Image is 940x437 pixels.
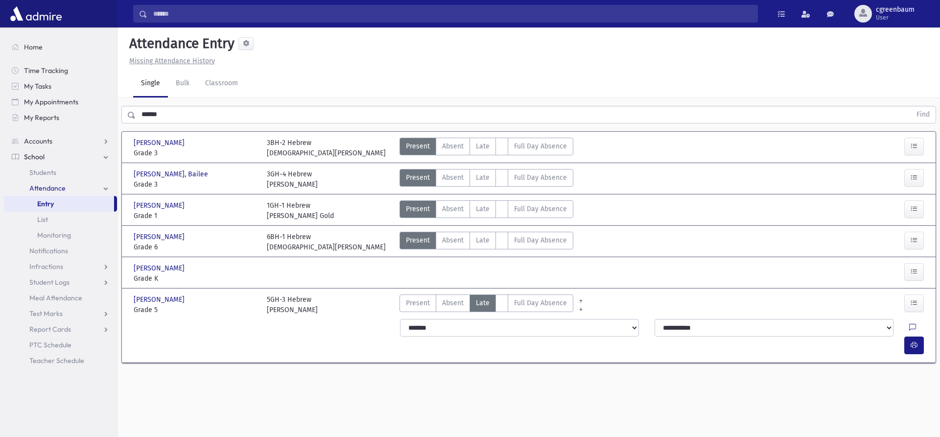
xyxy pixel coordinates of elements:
[406,141,430,151] span: Present
[4,259,117,274] a: Infractions
[134,305,257,315] span: Grade 5
[514,204,567,214] span: Full Day Absence
[29,293,82,302] span: Meal Attendance
[134,211,257,221] span: Grade 1
[4,196,114,212] a: Entry
[125,57,215,65] a: Missing Attendance History
[147,5,757,23] input: Search
[267,169,318,190] div: 3GH-4 Hebrew [PERSON_NAME]
[476,235,490,245] span: Late
[4,243,117,259] a: Notifications
[29,262,63,271] span: Infractions
[4,321,117,337] a: Report Cards
[514,172,567,183] span: Full Day Absence
[134,138,187,148] span: [PERSON_NAME]
[4,165,117,180] a: Students
[4,180,117,196] a: Attendance
[876,6,915,14] span: cgreenbaum
[24,97,78,106] span: My Appointments
[37,215,48,224] span: List
[476,141,490,151] span: Late
[29,168,56,177] span: Students
[134,273,257,284] span: Grade K
[134,179,257,190] span: Grade 3
[4,306,117,321] a: Test Marks
[442,298,464,308] span: Absent
[24,82,51,91] span: My Tasks
[4,133,117,149] a: Accounts
[24,152,45,161] span: School
[406,235,430,245] span: Present
[134,294,187,305] span: [PERSON_NAME]
[29,325,71,334] span: Report Cards
[8,4,64,24] img: AdmirePro
[134,263,187,273] span: [PERSON_NAME]
[406,204,430,214] span: Present
[29,278,70,287] span: Student Logs
[37,199,54,208] span: Entry
[29,246,68,255] span: Notifications
[399,169,573,190] div: AttTypes
[29,184,66,193] span: Attendance
[406,172,430,183] span: Present
[442,204,464,214] span: Absent
[134,232,187,242] span: [PERSON_NAME]
[399,232,573,252] div: AttTypes
[514,235,567,245] span: Full Day Absence
[29,340,71,349] span: PTC Schedule
[4,78,117,94] a: My Tasks
[442,235,464,245] span: Absent
[4,63,117,78] a: Time Tracking
[267,232,386,252] div: 6BH-1 Hebrew [DEMOGRAPHIC_DATA][PERSON_NAME]
[4,290,117,306] a: Meal Attendance
[399,138,573,158] div: AttTypes
[29,309,63,318] span: Test Marks
[4,337,117,353] a: PTC Schedule
[4,274,117,290] a: Student Logs
[399,200,573,221] div: AttTypes
[134,242,257,252] span: Grade 6
[876,14,915,22] span: User
[197,70,246,97] a: Classroom
[125,35,235,52] h5: Attendance Entry
[911,106,936,123] button: Find
[24,66,68,75] span: Time Tracking
[29,356,84,365] span: Teacher Schedule
[4,94,117,110] a: My Appointments
[4,39,117,55] a: Home
[267,294,318,315] div: 5GH-3 Hebrew [PERSON_NAME]
[4,353,117,368] a: Teacher Schedule
[399,294,573,315] div: AttTypes
[134,169,210,179] span: [PERSON_NAME], Bailee
[24,43,43,51] span: Home
[129,57,215,65] u: Missing Attendance History
[37,231,71,240] span: Monitoring
[133,70,168,97] a: Single
[4,110,117,125] a: My Reports
[267,200,334,221] div: 1GH-1 Hebrew [PERSON_NAME] Gold
[267,138,386,158] div: 3BH-2 Hebrew [DEMOGRAPHIC_DATA][PERSON_NAME]
[476,172,490,183] span: Late
[514,298,567,308] span: Full Day Absence
[406,298,430,308] span: Present
[442,172,464,183] span: Absent
[4,227,117,243] a: Monitoring
[134,200,187,211] span: [PERSON_NAME]
[514,141,567,151] span: Full Day Absence
[476,298,490,308] span: Late
[168,70,197,97] a: Bulk
[134,148,257,158] span: Grade 3
[4,212,117,227] a: List
[476,204,490,214] span: Late
[24,113,59,122] span: My Reports
[442,141,464,151] span: Absent
[4,149,117,165] a: School
[24,137,52,146] span: Accounts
